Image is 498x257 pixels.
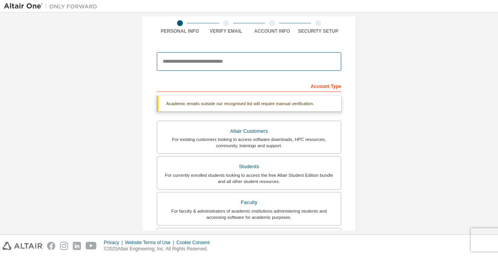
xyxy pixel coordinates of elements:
div: Account Info [249,28,295,34]
img: altair_logo.svg [2,242,42,250]
div: Altair Customers [162,126,336,137]
div: Verify Email [203,28,249,34]
div: Privacy [104,239,125,246]
div: Students [162,161,336,172]
div: For faculty & administrators of academic institutions administering students and accessing softwa... [162,208,336,220]
div: For existing customers looking to access software downloads, HPC resources, community, trainings ... [162,136,336,149]
div: For currently enrolled students looking to access the free Altair Student Edition bundle and all ... [162,172,336,185]
div: Website Terms of Use [125,239,176,246]
div: Account Type [157,79,341,92]
div: Cookie Consent [176,239,214,246]
div: Faculty [162,197,336,208]
img: Altair One [4,2,101,10]
img: youtube.svg [86,242,97,250]
img: instagram.svg [60,242,68,250]
img: facebook.svg [47,242,55,250]
div: Security Setup [295,28,342,34]
div: Personal Info [157,28,203,34]
p: © 2025 Altair Engineering, Inc. All Rights Reserved. [104,246,214,252]
img: linkedin.svg [73,242,81,250]
div: Academic emails outside our recognised list will require manual verification. [157,96,341,111]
